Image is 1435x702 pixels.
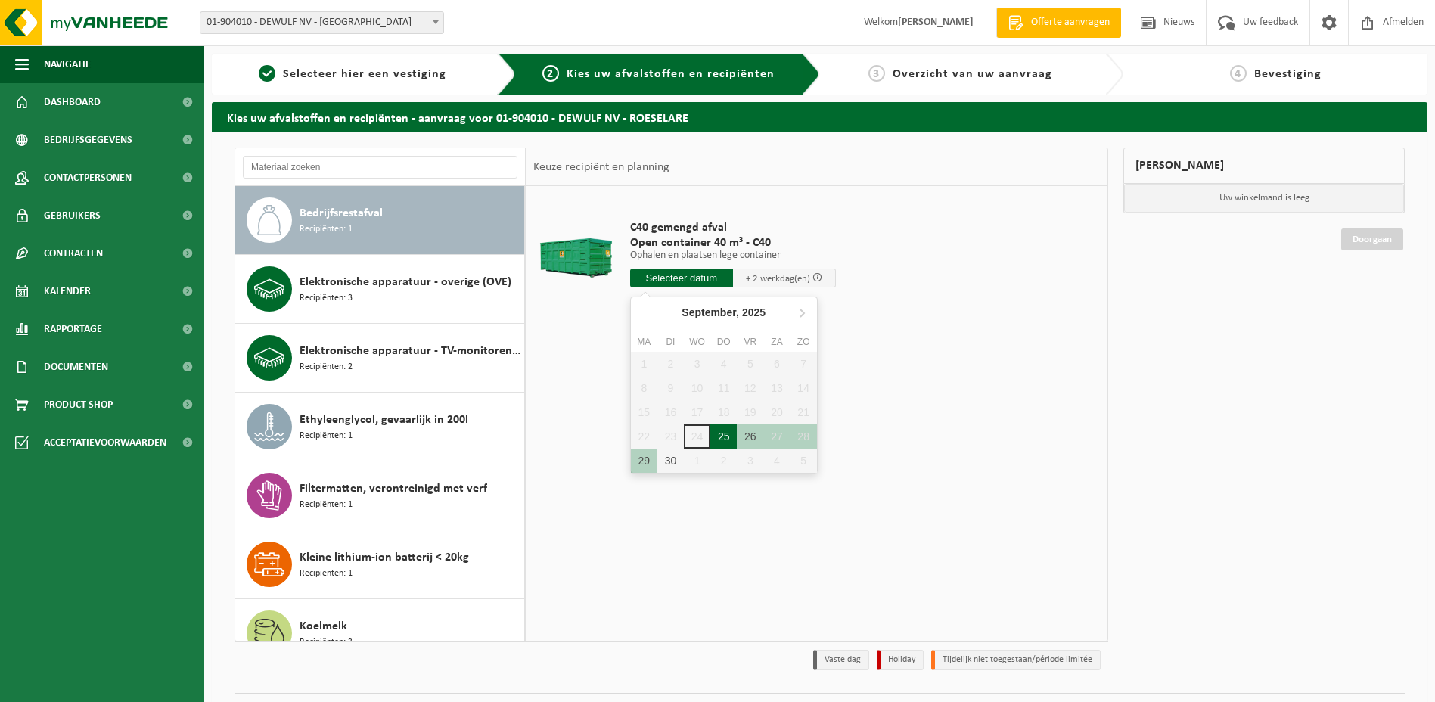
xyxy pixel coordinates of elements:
[235,530,525,599] button: Kleine lithium-ion batterij < 20kg Recipiënten: 1
[300,635,353,650] span: Recipiënten: 3
[300,360,353,374] span: Recipiënten: 2
[200,12,443,33] span: 01-904010 - DEWULF NV - ROESELARE
[44,45,91,83] span: Navigatie
[1254,68,1322,80] span: Bevestiging
[300,498,353,512] span: Recipiënten: 1
[200,11,444,34] span: 01-904010 - DEWULF NV - ROESELARE
[219,65,486,83] a: 1Selecteer hier een vestiging
[631,449,657,473] div: 29
[44,197,101,235] span: Gebruikers
[235,255,525,324] button: Elektronische apparatuur - overige (OVE) Recipiënten: 3
[44,83,101,121] span: Dashboard
[235,186,525,255] button: Bedrijfsrestafval Recipiënten: 1
[684,449,710,473] div: 1
[676,300,772,325] div: September,
[300,548,469,567] span: Kleine lithium-ion batterij < 20kg
[746,274,810,284] span: + 2 werkdag(en)
[300,617,347,635] span: Koelmelk
[813,650,869,670] li: Vaste dag
[44,310,102,348] span: Rapportage
[44,121,132,159] span: Bedrijfsgegevens
[1027,15,1114,30] span: Offerte aanvragen
[630,269,733,287] input: Selecteer datum
[710,424,737,449] div: 25
[44,235,103,272] span: Contracten
[1123,148,1405,184] div: [PERSON_NAME]
[657,334,684,349] div: di
[1124,184,1404,213] p: Uw winkelmand is leeg
[243,156,517,179] input: Materiaal zoeken
[235,599,525,668] button: Koelmelk Recipiënten: 3
[931,650,1101,670] li: Tijdelijk niet toegestaan/période limitée
[996,8,1121,38] a: Offerte aanvragen
[657,449,684,473] div: 30
[44,424,166,461] span: Acceptatievoorwaarden
[44,386,113,424] span: Product Shop
[44,348,108,386] span: Documenten
[235,324,525,393] button: Elektronische apparatuur - TV-monitoren (TVM) Recipiënten: 2
[300,411,468,429] span: Ethyleenglycol, gevaarlijk in 200l
[737,449,763,473] div: 3
[44,272,91,310] span: Kalender
[742,307,766,318] i: 2025
[542,65,559,82] span: 2
[212,102,1427,132] h2: Kies uw afvalstoffen en recipiënten - aanvraag voor 01-904010 - DEWULF NV - ROESELARE
[631,334,657,349] div: ma
[300,342,520,360] span: Elektronische apparatuur - TV-monitoren (TVM)
[763,334,790,349] div: za
[283,68,446,80] span: Selecteer hier een vestiging
[300,480,487,498] span: Filtermatten, verontreinigd met verf
[300,222,353,237] span: Recipiënten: 1
[684,334,710,349] div: wo
[1230,65,1247,82] span: 4
[300,204,383,222] span: Bedrijfsrestafval
[868,65,885,82] span: 3
[300,273,511,291] span: Elektronische apparatuur - overige (OVE)
[300,429,353,443] span: Recipiënten: 1
[630,250,836,261] p: Ophalen en plaatsen lege container
[737,334,763,349] div: vr
[790,334,817,349] div: zo
[737,424,763,449] div: 26
[630,235,836,250] span: Open container 40 m³ - C40
[259,65,275,82] span: 1
[44,159,132,197] span: Contactpersonen
[898,17,974,28] strong: [PERSON_NAME]
[710,449,737,473] div: 2
[235,461,525,530] button: Filtermatten, verontreinigd met verf Recipiënten: 1
[300,567,353,581] span: Recipiënten: 1
[630,220,836,235] span: C40 gemengd afval
[710,334,737,349] div: do
[567,68,775,80] span: Kies uw afvalstoffen en recipiënten
[526,148,677,186] div: Keuze recipiënt en planning
[893,68,1052,80] span: Overzicht van uw aanvraag
[1341,228,1403,250] a: Doorgaan
[877,650,924,670] li: Holiday
[300,291,353,306] span: Recipiënten: 3
[235,393,525,461] button: Ethyleenglycol, gevaarlijk in 200l Recipiënten: 1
